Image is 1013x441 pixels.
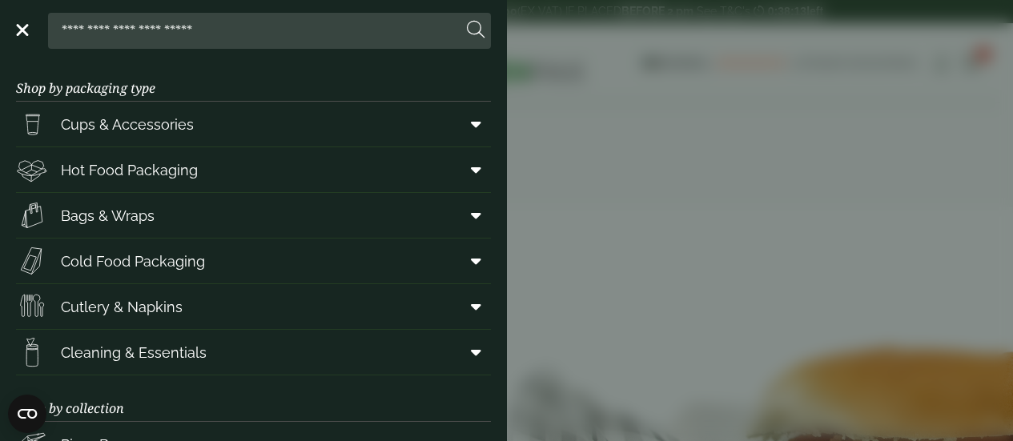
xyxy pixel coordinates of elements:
img: Sandwich_box.svg [16,245,48,277]
img: Deli_box.svg [16,154,48,186]
img: Cutlery.svg [16,291,48,323]
span: Bags & Wraps [61,205,155,227]
span: Cups & Accessories [61,114,194,135]
a: Cold Food Packaging [16,239,491,283]
a: Hot Food Packaging [16,147,491,192]
span: Cleaning & Essentials [61,342,207,363]
a: Cups & Accessories [16,102,491,146]
span: Cold Food Packaging [61,251,205,272]
img: PintNhalf_cup.svg [16,108,48,140]
h3: Shop by packaging type [16,55,491,102]
img: open-wipe.svg [16,336,48,368]
button: Open CMP widget [8,395,46,433]
h3: Shop by collection [16,375,491,422]
img: Paper_carriers.svg [16,199,48,231]
span: Hot Food Packaging [61,159,198,181]
a: Bags & Wraps [16,193,491,238]
span: Cutlery & Napkins [61,296,183,318]
a: Cleaning & Essentials [16,330,491,375]
a: Cutlery & Napkins [16,284,491,329]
